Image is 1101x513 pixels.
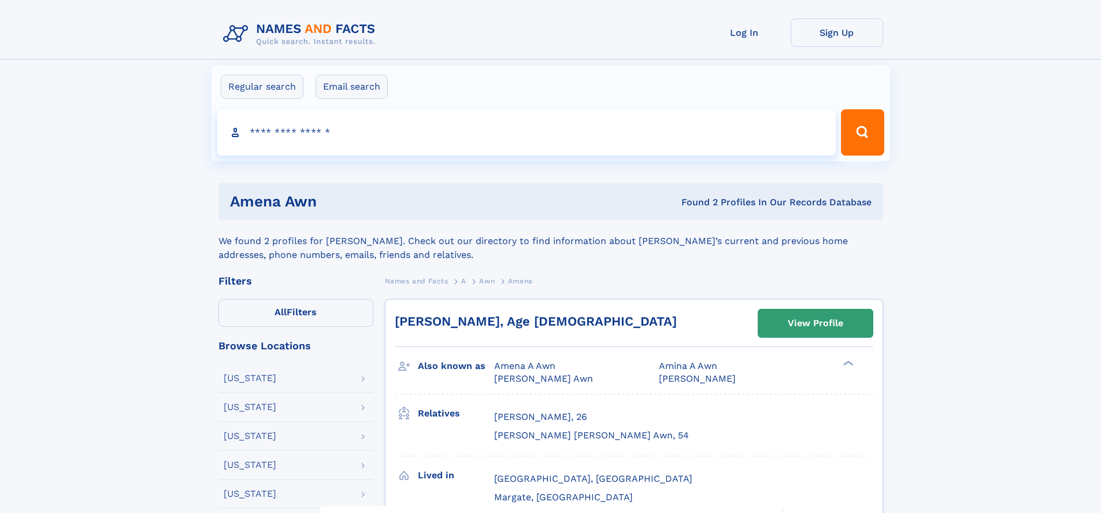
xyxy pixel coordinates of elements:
[659,360,717,371] span: Amina A Awn
[316,75,388,99] label: Email search
[494,411,587,423] a: [PERSON_NAME], 26
[218,19,385,50] img: Logo Names and Facts
[494,429,689,442] a: [PERSON_NAME] [PERSON_NAME] Awn, 54
[418,404,494,423] h3: Relatives
[218,341,373,351] div: Browse Locations
[494,360,555,371] span: Amena A Awn
[418,356,494,376] h3: Also known as
[494,473,692,484] span: [GEOGRAPHIC_DATA], [GEOGRAPHIC_DATA]
[499,196,872,209] div: Found 2 Profiles In Our Records Database
[217,109,836,156] input: search input
[508,277,533,285] span: Amena
[479,277,495,285] span: Awn
[461,277,466,285] span: A
[659,373,736,384] span: [PERSON_NAME]
[395,314,677,329] a: [PERSON_NAME], Age [DEMOGRAPHIC_DATA]
[788,310,843,337] div: View Profile
[840,360,854,367] div: ❯
[218,299,373,327] label: Filters
[385,274,448,288] a: Names and Facts
[230,194,499,209] h1: amena awn
[758,309,873,337] a: View Profile
[494,373,593,384] span: [PERSON_NAME] Awn
[418,466,494,485] h3: Lived in
[218,220,883,262] div: We found 2 profiles for [PERSON_NAME]. Check out our directory to find information about [PERSON_...
[698,19,791,47] a: Log In
[841,109,884,156] button: Search Button
[224,431,276,441] div: [US_STATE]
[791,19,883,47] a: Sign Up
[221,75,303,99] label: Regular search
[224,489,276,499] div: [US_STATE]
[224,374,276,383] div: [US_STATE]
[224,460,276,470] div: [US_STATE]
[224,403,276,412] div: [US_STATE]
[494,492,633,503] span: Margate, [GEOGRAPHIC_DATA]
[275,307,287,318] span: All
[461,274,466,288] a: A
[479,274,495,288] a: Awn
[218,276,373,286] div: Filters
